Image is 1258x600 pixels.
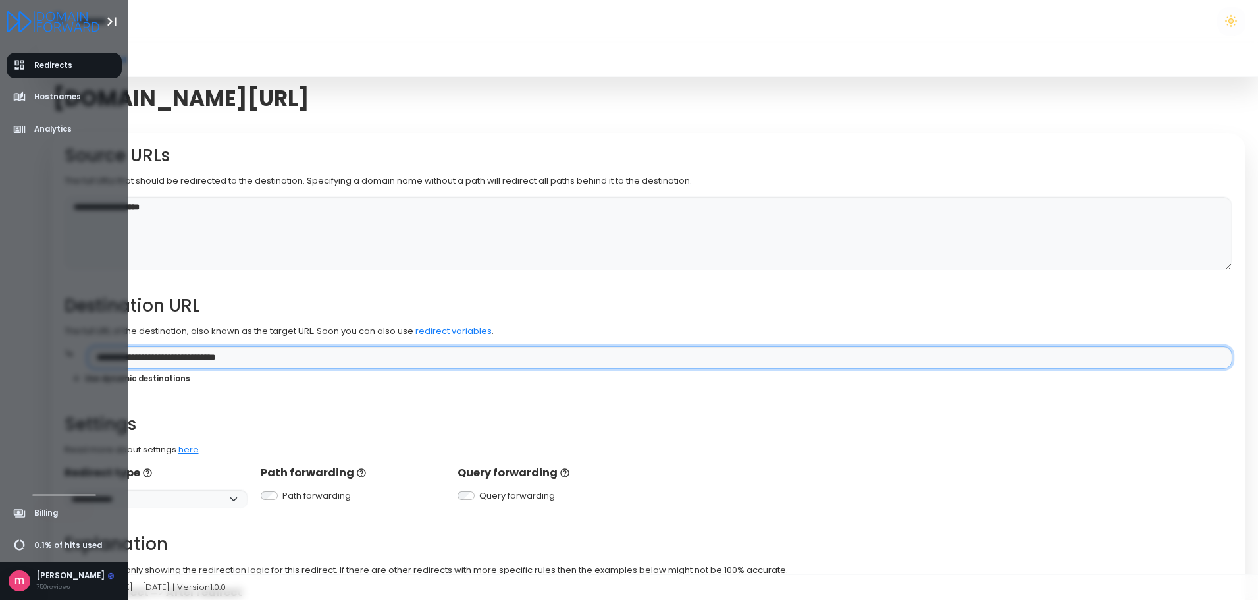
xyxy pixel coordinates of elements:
span: Hostnames [34,92,81,103]
p: Query forwarding [458,465,641,481]
p: Redirect type [65,465,248,481]
span: Copyright © [DATE] - [DATE] | Version 1.0.0 [51,581,226,593]
p: The full URLs that should be redirected to the destination. Specifying a domain name without a pa... [65,175,1233,188]
h2: Explanation [65,534,1233,555]
a: Billing [7,501,122,526]
div: [PERSON_NAME] [36,570,115,582]
span: Redirects [34,60,72,71]
p: Path forwarding [261,465,444,481]
span: Billing [34,508,58,519]
button: Toggle Aside [99,9,124,34]
label: Path forwarding [282,489,351,503]
label: Query forwarding [479,489,555,503]
span: 0.1% of hits used [34,540,102,551]
h2: Destination URL [65,296,1233,316]
span: [DOMAIN_NAME][URL] [53,86,309,111]
a: Logo [7,12,99,30]
div: 750reviews [36,582,115,591]
h2: Settings [65,414,1233,435]
p: Read more about settings . [65,443,1233,456]
button: Use dynamic destinations [65,369,198,388]
h2: Source URLs [65,146,1233,166]
a: 0.1% of hits used [7,533,122,559]
span: Analytics [34,124,72,135]
p: The full URL of the destination, also known as the target URL. Soon you can also use . [65,325,1233,338]
a: here [178,443,199,456]
img: Avatar [9,570,30,592]
p: This section is only showing the redirection logic for this redirect. If there are other redirect... [65,564,1233,577]
a: Hostnames [7,84,122,110]
a: redirect variables [415,325,492,337]
a: Redirects [7,53,122,78]
a: Analytics [7,117,122,142]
